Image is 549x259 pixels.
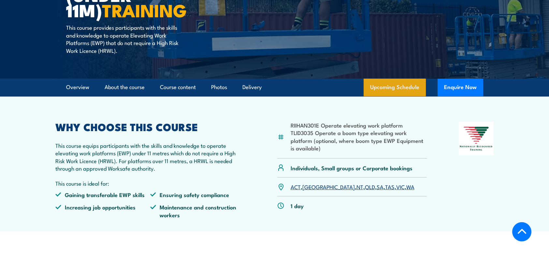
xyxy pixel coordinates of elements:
li: Increasing job opportunities [55,203,151,219]
p: This course equips participants with the skills and knowledge to operate elevating work platforms... [55,142,246,172]
a: VIC [396,183,405,190]
a: Upcoming Schedule [364,79,426,96]
a: QLD [365,183,375,190]
p: , , , , , , , [291,183,414,190]
a: NT [356,183,363,190]
a: Overview [66,79,89,96]
a: WA [406,183,414,190]
h2: WHY CHOOSE THIS COURSE [55,122,246,131]
a: SA [377,183,383,190]
a: [GEOGRAPHIC_DATA] [302,183,355,190]
p: This course is ideal for: [55,179,246,187]
li: Maintenance and construction workers [150,203,245,219]
a: Delivery [242,79,262,96]
a: Photos [211,79,227,96]
img: Nationally Recognised Training logo. [459,122,494,155]
li: Gaining transferable EWP skills [55,191,151,198]
p: Individuals, Small groups or Corporate bookings [291,164,412,172]
p: 1 day [291,202,304,209]
a: About the course [105,79,145,96]
p: This course provides participants with the skills and knowledge to operate Elevating Work Platfor... [66,23,185,54]
button: Enquire Now [438,79,483,96]
a: ACT [291,183,301,190]
li: RIIHAN301E Operate elevating work platform [291,121,427,129]
li: TLID3035 Operate a boom type elevating work platform (optional, where boom type EWP Equipment is ... [291,129,427,152]
a: TAS [385,183,395,190]
li: Ensuring safety compliance [150,191,245,198]
a: Course content [160,79,196,96]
